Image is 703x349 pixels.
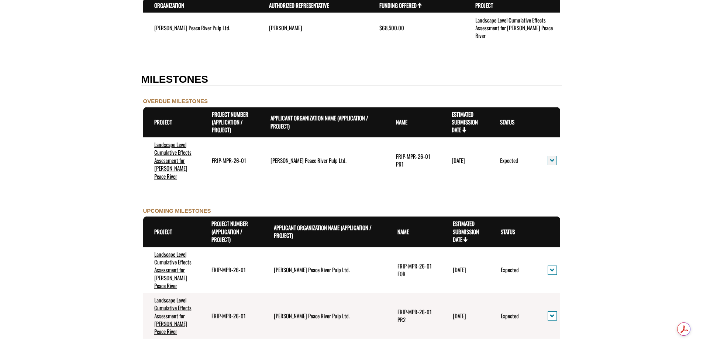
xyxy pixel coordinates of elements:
button: action menu [548,311,557,321]
th: Actions [537,107,560,137]
time: [DATE] [452,156,465,164]
td: 7/31/2025 [441,137,489,183]
td: Mercer Peace River Pulp Ltd. [143,13,258,43]
td: Expected [489,137,537,183]
td: 9/30/2025 [442,293,490,339]
a: Landscape Level Cumulative Effects Assessment for [PERSON_NAME] Peace River [154,250,192,290]
a: Project [154,118,172,126]
a: Landscape Level Cumulative Effects Assessment for [PERSON_NAME] Peace River [154,296,192,336]
button: action menu [548,156,557,165]
a: Estimated Submission Date [453,219,479,243]
label: UPCOMING MILESTONES [143,207,211,215]
a: Landscape Level Cumulative Effects Assessment for [PERSON_NAME] Peace River [154,140,192,180]
td: action menu [537,137,560,183]
a: FRIP Final Report - Template.docx [2,34,68,42]
td: action menu [537,293,560,339]
a: Funding Offered [379,1,422,9]
time: [DATE] [453,312,466,320]
a: Authorized Representative [269,1,329,9]
a: Applicant Organization Name (Application / Project) [270,114,368,130]
td: FRIP-MPR-26-01 [200,293,263,339]
a: Status [501,227,515,236]
td: FRIP-MPR-26-01 [200,247,263,293]
time: [DATE] [453,266,466,274]
td: Landscape Level Cumulative Effects Assessment for Mercer Peace River [143,247,200,293]
label: Final Reporting Template File [2,25,59,33]
a: Project Number (Application / Project) [212,110,248,134]
td: Mercer Peace River Pulp Ltd. [259,137,385,183]
a: Project [154,227,172,236]
button: action menu [548,266,557,275]
label: OVERDUE MILESTONES [143,97,208,105]
a: Status [500,118,514,126]
td: FRIP-MPR-26-01 PR2 [386,293,442,339]
a: Name [397,227,409,236]
td: 12/15/2025 [442,247,490,293]
a: Applicant Organization Name (Application / Project) [274,223,372,239]
td: FRIP-MPR-26-01 [201,137,259,183]
td: Landscape Level Cumulative Effects Assessment for Mercer Peace River [464,13,560,43]
div: --- [2,59,7,67]
a: FRIP Progress Report - Template .docx [2,8,78,17]
td: Expected [490,293,537,339]
label: File field for users to download amendment request template [2,50,44,58]
th: Actions [537,217,560,247]
td: FRIP-MPR-26-01 FOR [386,247,442,293]
td: Expected [490,247,537,293]
td: Landscape Level Cumulative Effects Assessment for Mercer Peace River [143,293,200,339]
h2: MILESTONES [141,74,562,86]
a: Project [475,1,493,9]
td: Landscape Level Cumulative Effects Assessment for Mercer Peace River [143,137,201,183]
td: Gordon Whitmore [258,13,368,43]
td: Mercer Peace River Pulp Ltd. [263,293,387,339]
td: $68,500.00 [368,13,464,43]
td: Mercer Peace River Pulp Ltd. [263,247,387,293]
a: Project Number (Application / Project) [211,219,248,243]
a: Name [396,118,407,126]
a: Organization [154,1,184,9]
td: action menu [537,247,560,293]
a: Estimated Submission Date [452,110,478,134]
td: FRIP-MPR-26-01 PR1 [385,137,441,183]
